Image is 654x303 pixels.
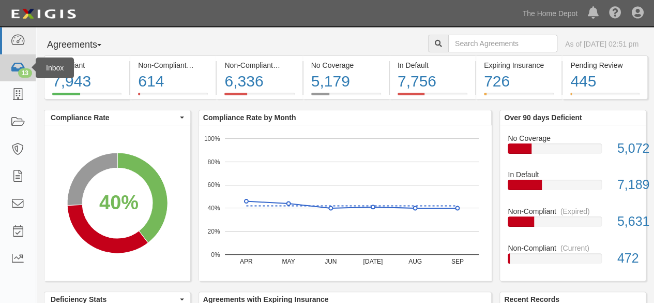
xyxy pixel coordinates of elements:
div: 40% [99,189,139,217]
a: Non-Compliant(Current)614 [130,93,216,101]
svg: A chart. [199,125,492,281]
div: Non-Compliant (Current) [138,60,208,70]
div: No Coverage [500,133,646,143]
text: AUG [408,258,422,265]
div: 6,336 [224,70,294,93]
div: 726 [484,70,554,93]
a: Pending Review445 [562,93,648,101]
a: Non-Compliant(Expired)5,631 [508,206,638,243]
button: Compliance Rate [44,110,190,125]
text: 0% [211,251,220,258]
text: [DATE] [363,258,383,265]
div: As of [DATE] 02:51 pm [565,39,638,49]
div: 13 [18,68,32,78]
div: Non-Compliant [500,206,646,217]
div: 5,179 [311,70,381,93]
text: APR [240,258,253,265]
text: 40% [207,205,220,212]
div: In Default [398,60,467,70]
div: (Expired) [560,206,590,217]
b: Over 90 days Deficient [504,113,582,122]
div: 7,756 [398,70,467,93]
div: Inbox [36,57,74,78]
i: Help Center - Complianz [609,7,621,20]
div: No Coverage [311,60,381,70]
text: 100% [204,135,220,142]
a: Expiring Insurance726 [476,93,561,101]
div: 7,189 [610,176,646,194]
div: (Current) [560,243,589,253]
div: (Current) [191,60,220,70]
img: logo-5460c22ac91f19d4615b14bd174203de0afe785f0fc80cf4dbbc73dc1793850b.png [8,5,79,23]
div: In Default [500,169,646,180]
a: The Home Depot [517,3,583,24]
span: Compliance Rate [51,112,177,123]
div: Pending Review [570,60,640,70]
text: SEP [451,258,463,265]
a: In Default7,756 [390,93,475,101]
input: Search Agreements [448,35,557,52]
div: 445 [570,70,640,93]
a: No Coverage5,179 [303,93,389,101]
div: 7,943 [52,70,121,93]
div: 5,072 [610,139,646,158]
div: 5,631 [610,212,646,231]
div: (Expired) [277,60,307,70]
div: Non-Compliant (Expired) [224,60,294,70]
a: No Coverage5,072 [508,133,638,170]
a: Non-Compliant(Expired)6,336 [217,93,302,101]
text: 20% [207,228,220,235]
a: Non-Compliant(Current)472 [508,243,638,272]
text: JUN [325,258,337,265]
b: Compliance Rate by Month [203,113,296,122]
svg: A chart. [44,125,190,281]
a: In Default7,189 [508,169,638,206]
div: Non-Compliant [500,243,646,253]
div: Compliant [52,60,121,70]
div: 614 [138,70,208,93]
div: 472 [610,249,646,268]
div: Expiring Insurance [484,60,554,70]
a: Compliant7,943 [44,93,129,101]
button: Agreements [44,35,121,55]
text: MAY [282,258,295,265]
text: 60% [207,181,220,189]
text: 80% [207,158,220,165]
